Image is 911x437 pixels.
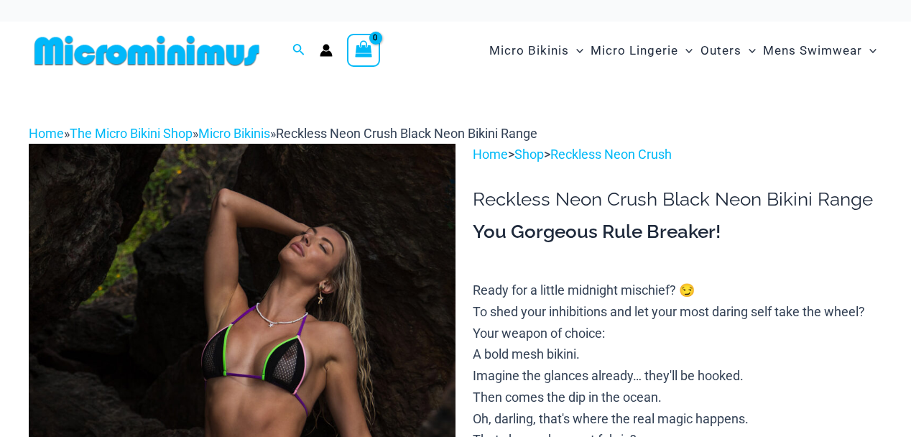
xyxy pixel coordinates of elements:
[550,147,672,162] a: Reckless Neon Crush
[473,147,508,162] a: Home
[29,126,537,141] span: » » »
[862,32,877,69] span: Menu Toggle
[569,32,583,69] span: Menu Toggle
[29,34,265,67] img: MM SHOP LOGO FLAT
[198,126,270,141] a: Micro Bikinis
[320,44,333,57] a: Account icon link
[587,29,696,73] a: Micro LingerieMenu ToggleMenu Toggle
[678,32,693,69] span: Menu Toggle
[759,29,880,73] a: Mens SwimwearMenu ToggleMenu Toggle
[29,126,64,141] a: Home
[697,29,759,73] a: OutersMenu ToggleMenu Toggle
[276,126,537,141] span: Reckless Neon Crush Black Neon Bikini Range
[347,34,380,67] a: View Shopping Cart, empty
[591,32,678,69] span: Micro Lingerie
[514,147,544,162] a: Shop
[763,32,862,69] span: Mens Swimwear
[473,144,882,165] p: > >
[700,32,741,69] span: Outers
[486,29,587,73] a: Micro BikinisMenu ToggleMenu Toggle
[292,42,305,60] a: Search icon link
[70,126,193,141] a: The Micro Bikini Shop
[741,32,756,69] span: Menu Toggle
[489,32,569,69] span: Micro Bikinis
[484,27,882,75] nav: Site Navigation
[473,188,882,211] h1: Reckless Neon Crush Black Neon Bikini Range
[473,220,882,244] h3: You Gorgeous Rule Breaker!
